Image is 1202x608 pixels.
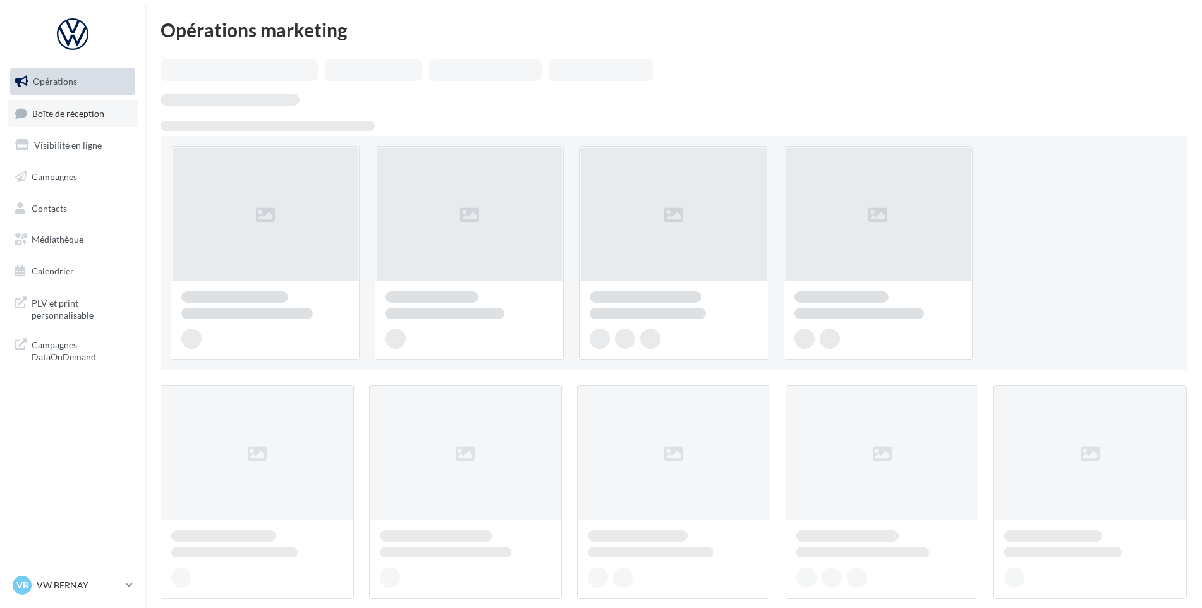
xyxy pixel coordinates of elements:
[8,100,138,127] a: Boîte de réception
[32,295,130,322] span: PLV et print personnalisable
[16,579,28,592] span: VB
[8,164,138,190] a: Campagnes
[8,226,138,253] a: Médiathèque
[34,140,102,150] span: Visibilité en ligne
[33,76,77,87] span: Opérations
[32,171,77,182] span: Campagnes
[32,202,67,213] span: Contacts
[37,579,121,592] p: VW BERNAY
[8,132,138,159] a: Visibilité en ligne
[8,68,138,95] a: Opérations
[8,289,138,327] a: PLV et print personnalisable
[8,195,138,222] a: Contacts
[8,331,138,368] a: Campagnes DataOnDemand
[32,265,74,276] span: Calendrier
[32,336,130,363] span: Campagnes DataOnDemand
[161,20,1187,39] div: Opérations marketing
[10,573,135,597] a: VB VW BERNAY
[32,107,104,118] span: Boîte de réception
[32,234,83,245] span: Médiathèque
[8,258,138,284] a: Calendrier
